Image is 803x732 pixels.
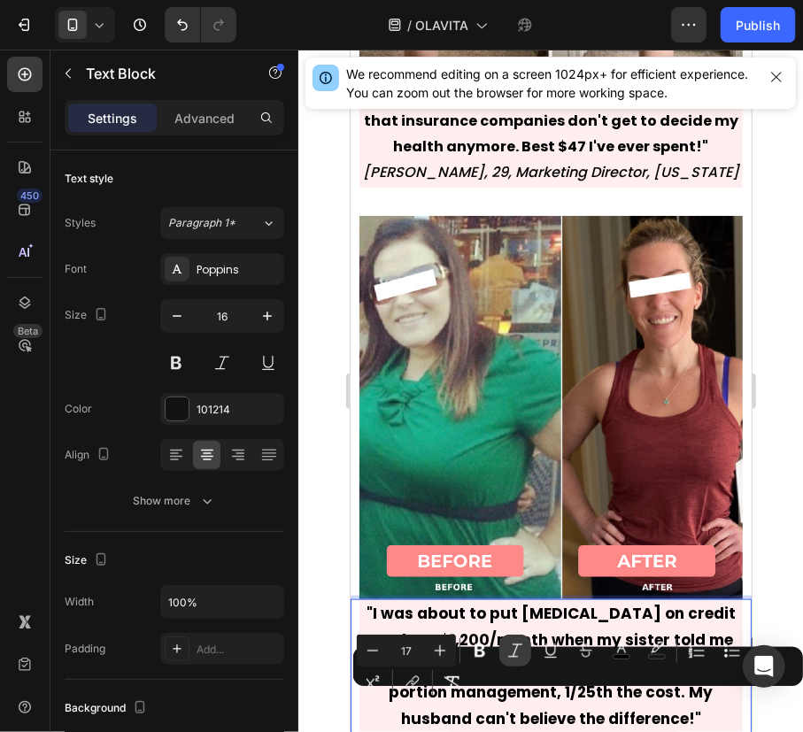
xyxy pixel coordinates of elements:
[65,697,151,720] div: Background
[9,550,392,712] div: Rich Text Editor. Editing area: main
[721,7,795,42] button: Publish
[65,443,114,467] div: Align
[165,7,236,42] div: Undo/Redo
[65,304,112,327] div: Size
[160,207,284,239] button: Paragraph 1*
[415,16,468,35] span: OLAVITA
[16,553,385,680] strong: "I was about to put [MEDICAL_DATA] on credit cards at $1,200/month when my sister told me about p...
[736,16,780,35] div: Publish
[65,261,87,277] div: Font
[161,586,283,618] input: Auto
[65,594,94,610] div: Width
[407,16,412,35] span: /
[197,262,280,278] div: Poppins
[65,401,92,417] div: Color
[13,324,42,338] div: Beta
[351,50,752,732] iframe: Design area
[88,109,137,127] p: Settings
[197,642,280,658] div: Add...
[168,215,235,231] span: Paragraph 1*
[65,549,112,573] div: Size
[65,485,284,517] button: Show more
[346,65,757,102] div: We recommend editing on a screen 1024px+ for efficient experience. You can zoom out the browser f...
[65,215,96,231] div: Styles
[197,402,280,418] div: 101214
[65,641,105,657] div: Padding
[174,109,235,127] p: Advanced
[743,645,785,688] div: Open Intercom Messenger
[134,492,216,510] div: Show more
[65,171,113,187] div: Text style
[86,63,236,84] p: Text Block
[17,189,42,203] div: 450
[353,647,803,686] div: Editor contextual toolbar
